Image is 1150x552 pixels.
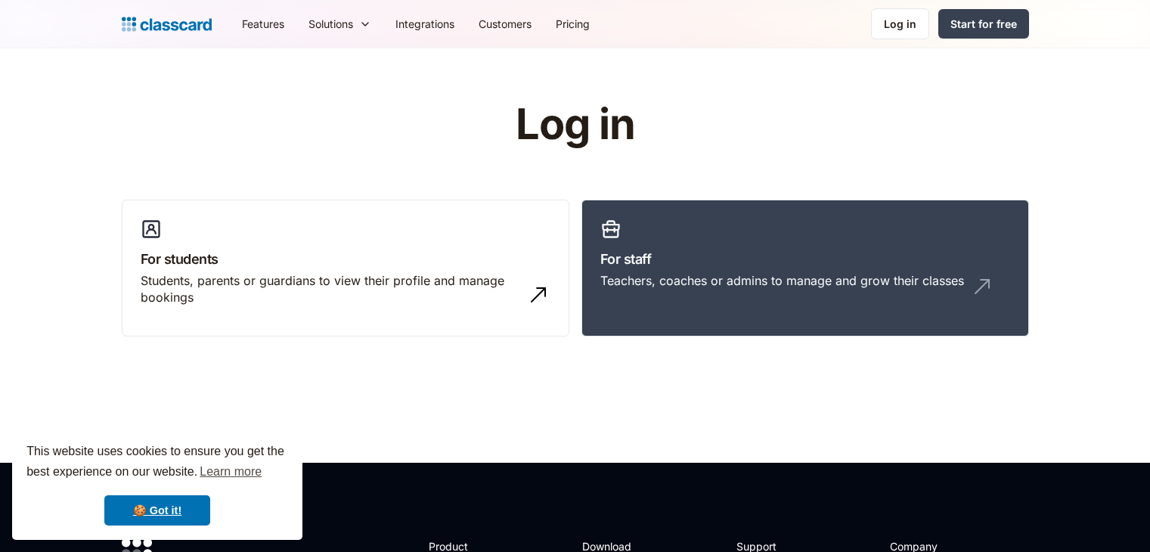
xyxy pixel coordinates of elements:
span: This website uses cookies to ensure you get the best experience on our website. [26,442,288,483]
div: Teachers, coaches or admins to manage and grow their classes [600,272,964,289]
a: Features [230,7,296,41]
a: Integrations [383,7,467,41]
h3: For staff [600,249,1010,269]
a: Start for free [938,9,1029,39]
a: learn more about cookies [197,461,264,483]
div: cookieconsent [12,428,302,540]
div: Start for free [950,16,1017,32]
h3: For students [141,249,550,269]
div: Students, parents or guardians to view their profile and manage bookings [141,272,520,306]
a: Pricing [544,7,602,41]
h1: Log in [335,101,815,148]
a: Customers [467,7,544,41]
div: Solutions [296,7,383,41]
a: Logo [122,14,212,35]
a: For staffTeachers, coaches or admins to manage and grow their classes [581,200,1029,337]
a: For studentsStudents, parents or guardians to view their profile and manage bookings [122,200,569,337]
a: Log in [871,8,929,39]
a: dismiss cookie message [104,495,210,526]
div: Solutions [308,16,353,32]
div: Log in [884,16,916,32]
